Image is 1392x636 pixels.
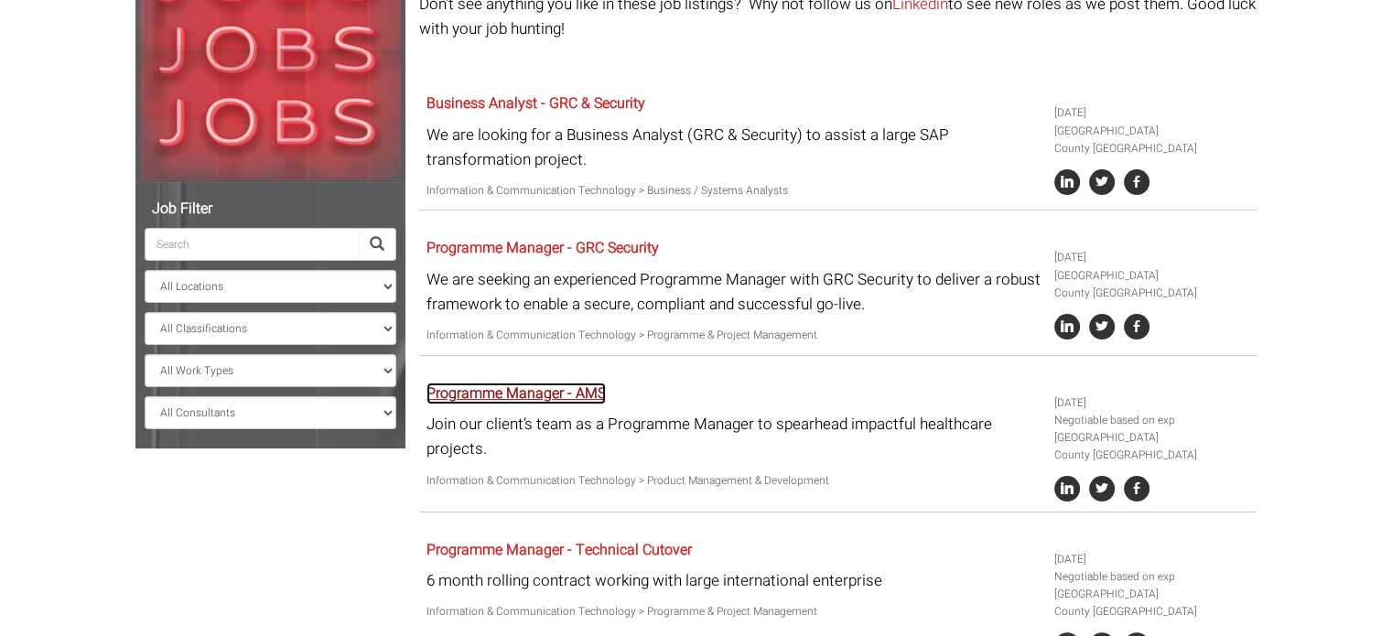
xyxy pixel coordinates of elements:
li: [GEOGRAPHIC_DATA] County [GEOGRAPHIC_DATA] [1054,429,1250,464]
li: [DATE] [1054,551,1250,568]
li: [DATE] [1054,104,1250,122]
p: Information & Communication Technology > Product Management & Development [426,472,1041,490]
p: Information & Communication Technology > Programme & Project Management [426,327,1041,344]
p: We are looking for a Business Analyst (GRC & Security) to assist a large SAP transformation project. [426,123,1041,172]
a: Business Analyst - GRC & Security [426,92,645,114]
li: Negotiable based on exp [1054,412,1250,429]
p: We are seeking an experienced Programme Manager with GRC Security to deliver a robust framework t... [426,267,1041,317]
li: Negotiable based on exp [1054,568,1250,586]
a: Programme Manager - Technical Cutover [426,539,692,561]
li: [GEOGRAPHIC_DATA] County [GEOGRAPHIC_DATA] [1054,586,1250,620]
h5: Job Filter [145,201,396,218]
p: 6 month rolling contract working with large international enterprise [426,568,1041,593]
p: Information & Communication Technology > Programme & Project Management [426,603,1041,620]
a: Programme Manager - AMS [426,383,606,404]
a: Programme Manager - GRC Security [426,237,659,259]
li: [GEOGRAPHIC_DATA] County [GEOGRAPHIC_DATA] [1054,267,1250,302]
p: Join our client’s team as a Programme Manager to spearhead impactful healthcare projects. [426,412,1041,461]
li: [DATE] [1054,249,1250,266]
input: Search [145,228,359,261]
li: [GEOGRAPHIC_DATA] County [GEOGRAPHIC_DATA] [1054,123,1250,157]
li: [DATE] [1054,394,1250,412]
p: Information & Communication Technology > Business / Systems Analysts [426,182,1041,199]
